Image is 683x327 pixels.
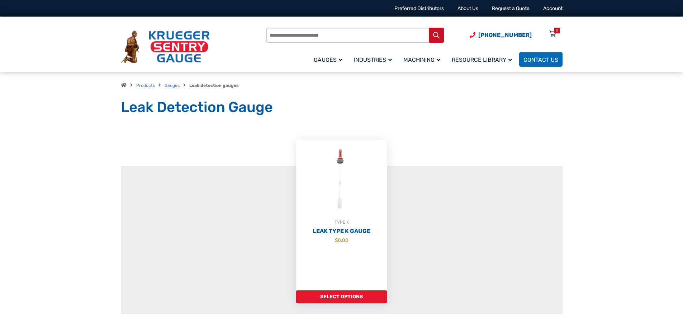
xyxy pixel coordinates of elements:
a: TYPE KLeak Type K Gauge $0.00 [296,140,387,290]
span: Machining [403,56,440,63]
span: [PHONE_NUMBER] [478,32,532,38]
strong: Leak detection gauges [189,83,239,88]
div: 0 [556,28,558,33]
span: Gauges [314,56,342,63]
a: Products [136,83,155,88]
h2: Leak Type K Gauge [296,228,387,235]
a: Account [543,5,563,11]
a: Machining [399,51,447,68]
img: Leak Detection Gauge [296,140,387,219]
a: Resource Library [447,51,519,68]
img: Krueger Sentry Gauge [121,31,210,64]
span: Resource Library [452,56,512,63]
a: Industries [350,51,399,68]
a: Gauges [309,51,350,68]
a: Add to cart: “Leak Type K Gauge” [296,290,387,303]
a: Request a Quote [492,5,530,11]
span: Contact Us [523,56,558,63]
span: Industries [354,56,392,63]
div: TYPE K [296,219,387,226]
h1: Leak Detection Gauge [121,98,563,116]
bdi: 0.00 [335,237,348,243]
a: Gauges [165,83,180,88]
a: Contact Us [519,52,563,67]
a: About Us [457,5,478,11]
span: $ [335,237,338,243]
a: Phone Number (920) 434-8860 [470,31,532,39]
a: Preferred Distributors [394,5,444,11]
